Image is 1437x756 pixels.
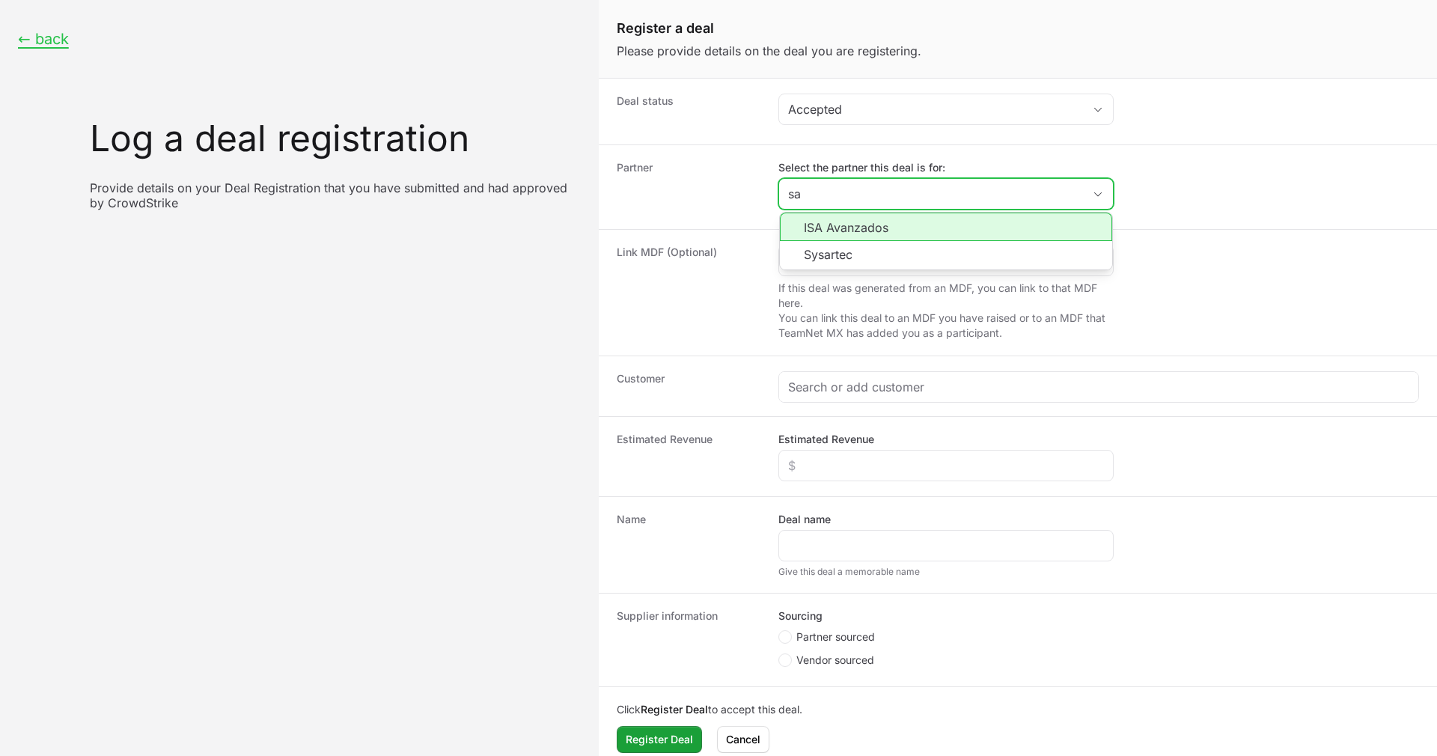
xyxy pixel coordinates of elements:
b: Register Deal [641,703,708,716]
p: Click to accept this deal. [617,702,1419,717]
span: Partner sourced [796,630,875,644]
label: Select the partner this deal is for: [778,160,1114,175]
dt: Deal status [617,94,760,129]
button: ← back [18,30,69,49]
div: Close [1083,179,1113,209]
dt: Link MDF (Optional) [617,245,760,341]
label: Estimated Revenue [778,432,874,447]
button: Cancel [717,726,769,753]
button: Accepted [779,94,1113,124]
h1: Register a deal [617,18,1419,39]
span: Register Deal [626,731,693,749]
h1: Log a deal registration [90,121,581,156]
p: Provide details on your Deal Registration that you have submitted and had approved by CrowdStrike [90,180,581,210]
label: Deal name [778,512,831,527]
span: Cancel [726,731,760,749]
div: Give this deal a memorable name [778,566,1114,578]
legend: Sourcing [778,609,823,624]
p: Please provide details on the deal you are registering. [617,42,1419,60]
button: Register Deal [617,726,702,753]
span: Vendor sourced [796,653,874,668]
dt: Supplier information [617,609,760,671]
dl: Create activity form [599,79,1437,687]
input: Search or add customer [788,378,1409,396]
p: If this deal was generated from an MDF, you can link to that MDF here. You can link this deal to ... [778,281,1114,341]
div: Accepted [788,100,1083,118]
input: $ [788,457,1104,475]
dt: Customer [617,371,760,401]
dt: Name [617,512,760,578]
dt: Estimated Revenue [617,432,760,481]
dt: Partner [617,160,760,214]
